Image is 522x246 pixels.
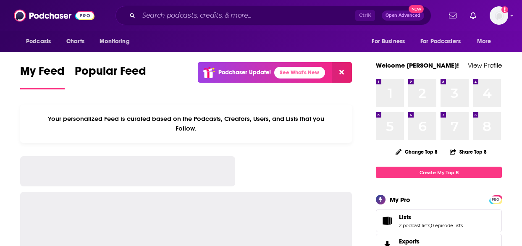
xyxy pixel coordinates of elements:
[390,196,410,204] div: My Pro
[75,64,146,89] a: Popular Feed
[477,36,491,47] span: More
[14,8,94,24] img: Podchaser - Follow, Share and Rate Podcasts
[420,36,461,47] span: For Podcasters
[61,34,89,50] a: Charts
[376,167,502,178] a: Create My Top 8
[490,6,508,25] button: Show profile menu
[399,213,463,221] a: Lists
[379,215,396,227] a: Lists
[449,144,487,160] button: Share Top 8
[218,69,271,76] p: Podchaser Update!
[75,64,146,83] span: Popular Feed
[471,34,502,50] button: open menu
[399,238,420,245] span: Exports
[366,34,415,50] button: open menu
[20,64,65,83] span: My Feed
[430,222,431,228] span: ,
[382,10,424,21] button: Open AdvancedNew
[26,36,51,47] span: Podcasts
[376,209,502,232] span: Lists
[490,6,508,25] span: Logged in as aridings
[386,13,420,18] span: Open Advanced
[490,6,508,25] img: User Profile
[139,9,355,22] input: Search podcasts, credits, & more...
[399,222,430,228] a: 2 podcast lists
[409,5,424,13] span: New
[20,64,65,89] a: My Feed
[355,10,375,21] span: Ctrl K
[372,36,405,47] span: For Business
[391,147,443,157] button: Change Top 8
[446,8,460,23] a: Show notifications dropdown
[115,6,431,25] div: Search podcasts, credits, & more...
[491,196,501,203] span: PRO
[274,67,325,79] a: See What's New
[66,36,84,47] span: Charts
[399,213,411,221] span: Lists
[376,61,459,69] a: Welcome [PERSON_NAME]!
[431,222,463,228] a: 0 episode lists
[100,36,129,47] span: Monitoring
[94,34,140,50] button: open menu
[468,61,502,69] a: View Profile
[20,105,352,143] div: Your personalized Feed is curated based on the Podcasts, Creators, Users, and Lists that you Follow.
[491,196,501,202] a: PRO
[467,8,480,23] a: Show notifications dropdown
[501,6,508,13] svg: Add a profile image
[20,34,62,50] button: open menu
[415,34,473,50] button: open menu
